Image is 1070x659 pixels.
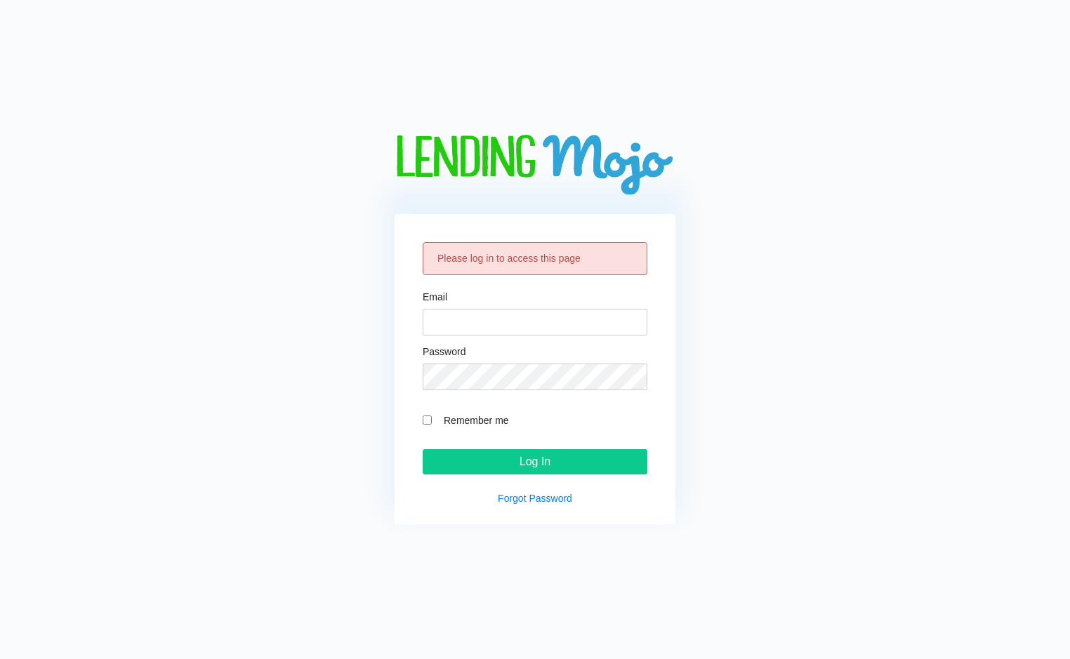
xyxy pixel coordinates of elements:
div: Please log in to access this page [423,242,647,275]
input: Log In [423,449,647,474]
label: Password [423,347,465,357]
img: logo-big.png [395,135,675,197]
label: Remember me [437,412,647,428]
a: Forgot Password [498,493,572,504]
label: Email [423,292,447,302]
